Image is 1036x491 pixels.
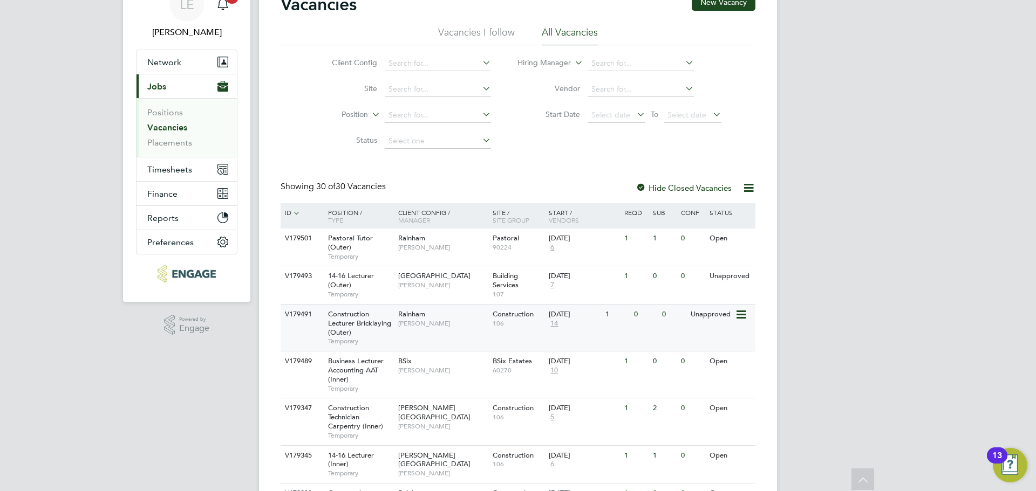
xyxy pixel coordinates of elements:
[306,109,368,120] label: Position
[147,213,179,223] span: Reports
[385,56,491,71] input: Search for...
[493,271,519,289] span: Building Services
[707,229,754,248] div: Open
[282,305,320,324] div: V179491
[315,84,377,93] label: Site
[328,309,391,337] span: Construction Lecturer Bricklaying (Outer)
[398,422,487,431] span: [PERSON_NAME]
[328,252,393,261] span: Temporary
[158,265,215,282] img: huntereducation-logo-retina.png
[147,189,178,199] span: Finance
[398,281,487,289] span: [PERSON_NAME]
[282,351,320,371] div: V179489
[650,229,678,248] div: 1
[636,183,732,193] label: Hide Closed Vacancies
[398,451,471,469] span: [PERSON_NAME][GEOGRAPHIC_DATA]
[493,366,544,375] span: 60270
[385,108,491,123] input: Search for...
[650,446,678,466] div: 1
[137,157,237,181] button: Timesheets
[398,469,487,478] span: [PERSON_NAME]
[622,229,650,248] div: 1
[328,290,393,299] span: Temporary
[282,229,320,248] div: V179501
[398,403,471,421] span: [PERSON_NAME][GEOGRAPHIC_DATA]
[993,448,1027,482] button: Open Resource Center, 13 new notifications
[316,181,386,192] span: 30 Vacancies
[398,319,487,328] span: [PERSON_NAME]
[707,446,754,466] div: Open
[650,266,678,286] div: 0
[992,455,1002,469] div: 13
[179,324,209,333] span: Engage
[147,81,166,92] span: Jobs
[650,203,678,222] div: Sub
[588,56,694,71] input: Search for...
[667,110,706,120] span: Select date
[328,451,374,469] span: 14-16 Lecturer (Inner)
[490,203,547,229] div: Site /
[546,203,622,229] div: Start /
[328,216,343,224] span: Type
[549,357,619,366] div: [DATE]
[678,351,706,371] div: 0
[179,315,209,324] span: Powered by
[315,135,377,145] label: Status
[603,305,631,324] div: 1
[549,216,579,224] span: Vendors
[398,366,487,375] span: [PERSON_NAME]
[493,451,534,460] span: Construction
[622,446,650,466] div: 1
[678,229,706,248] div: 0
[398,243,487,252] span: [PERSON_NAME]
[328,233,373,252] span: Pastoral Tutor (Outer)
[137,206,237,230] button: Reports
[398,356,412,365] span: BSix
[622,266,650,286] div: 1
[137,98,237,157] div: Jobs
[707,398,754,418] div: Open
[549,404,619,413] div: [DATE]
[493,319,544,328] span: 106
[493,403,534,412] span: Construction
[549,460,556,469] span: 6
[622,351,650,371] div: 1
[518,109,580,119] label: Start Date
[164,315,210,335] a: Powered byEngage
[493,356,532,365] span: BSix Estates
[315,58,377,67] label: Client Config
[588,82,694,97] input: Search for...
[316,181,336,192] span: 30 of
[493,309,534,319] span: Construction
[542,26,598,45] li: All Vacancies
[147,57,181,67] span: Network
[328,469,393,478] span: Temporary
[398,309,425,319] span: Rainham
[678,203,706,222] div: Conf
[631,305,659,324] div: 0
[591,110,630,120] span: Select date
[136,26,237,39] span: Laurence Elkington
[328,384,393,393] span: Temporary
[707,351,754,371] div: Open
[549,272,619,281] div: [DATE]
[328,403,383,431] span: Construction Technician Carpentry (Inner)
[320,203,396,229] div: Position /
[549,243,556,252] span: 6
[509,58,571,68] label: Hiring Manager
[281,181,388,192] div: Showing
[137,182,237,205] button: Finance
[518,84,580,93] label: Vendor
[622,203,650,222] div: Reqd
[647,107,662,121] span: To
[707,266,754,286] div: Unapproved
[137,74,237,98] button: Jobs
[137,230,237,254] button: Preferences
[147,237,194,247] span: Preferences
[282,266,320,286] div: V179493
[398,233,425,243] span: Rainham
[282,398,320,418] div: V179347
[549,234,619,243] div: [DATE]
[147,137,192,148] a: Placements
[328,356,384,384] span: Business Lecturer Accounting AAT (Inner)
